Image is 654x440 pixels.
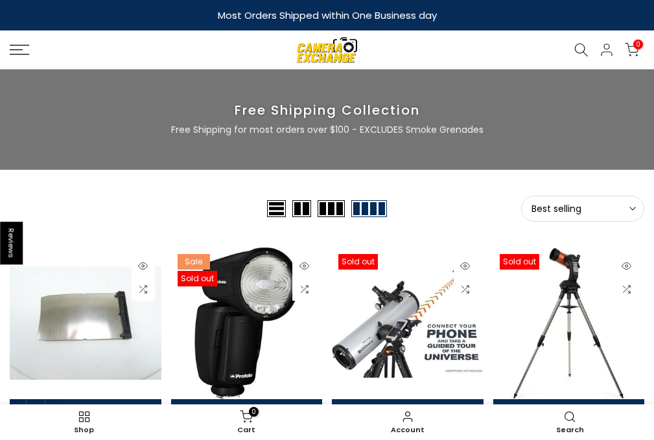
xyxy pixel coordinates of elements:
a: Search [489,408,651,437]
strong: Most Orders Shipped within One Business day [218,8,437,22]
span: Best selling [531,203,634,214]
a: Read more [332,399,484,423]
span: 0 [249,407,259,417]
span: Cart [172,426,321,434]
span: Account [334,426,483,434]
a: Account [327,408,489,437]
h3: Free Shipping Collection [10,102,644,119]
button: Best selling [521,196,644,222]
a: Read more [493,399,645,423]
a: Read more [171,399,323,423]
a: Shop [3,408,165,437]
span: Search [495,426,644,434]
span: 0 [633,40,643,49]
p: Free Shipping for most orders over $100 - EXCLUDES Smoke Grenades [84,122,570,137]
a: 0 [625,43,639,57]
span: Shop [10,426,159,434]
a: 0 Cart [165,408,327,437]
